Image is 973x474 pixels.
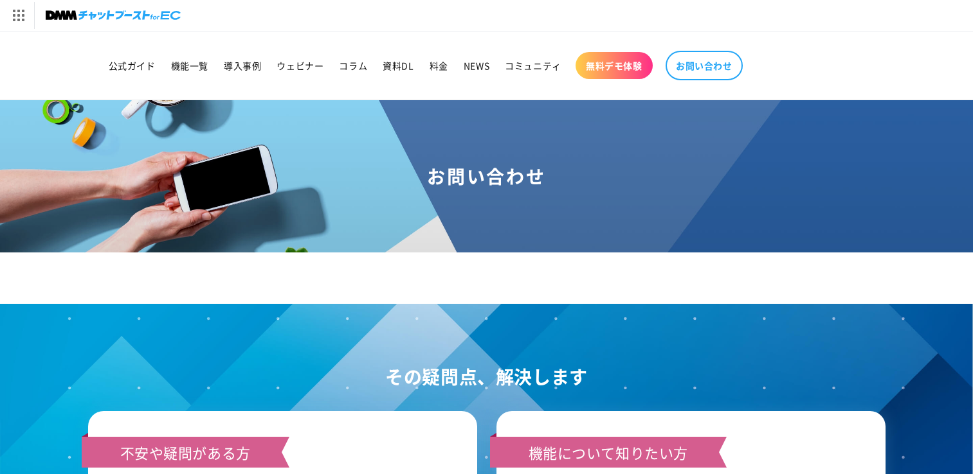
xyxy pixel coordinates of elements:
h3: 機能について知りたい方 [490,437,727,468]
span: コミュニティ [505,60,561,71]
a: コラム [331,52,375,79]
span: 料金 [430,60,448,71]
span: お問い合わせ [676,60,732,71]
span: 無料デモ体験 [586,60,642,71]
h1: お問い合わせ [15,164,958,188]
a: 導入事例 [216,52,269,79]
a: 公式ガイド [101,52,163,79]
span: 機能一覧 [171,60,208,71]
span: 公式ガイド [109,60,156,71]
span: NEWS [464,60,489,71]
h3: 不安や疑問がある方 [82,437,289,468]
img: チャットブーストforEC [46,6,181,24]
a: コミュニティ [497,52,569,79]
span: ウェビナー [277,60,323,71]
a: NEWS [456,52,497,79]
span: 導入事例 [224,60,261,71]
h2: その疑問点、解決します [88,362,886,392]
a: 無料デモ体験 [576,52,653,79]
a: 資料DL [375,52,421,79]
span: コラム [339,60,367,71]
a: 機能一覧 [163,52,216,79]
a: お問い合わせ [666,51,743,80]
a: ウェビナー [269,52,331,79]
a: 料金 [422,52,456,79]
span: 資料DL [383,60,414,71]
img: サービス [2,2,34,29]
